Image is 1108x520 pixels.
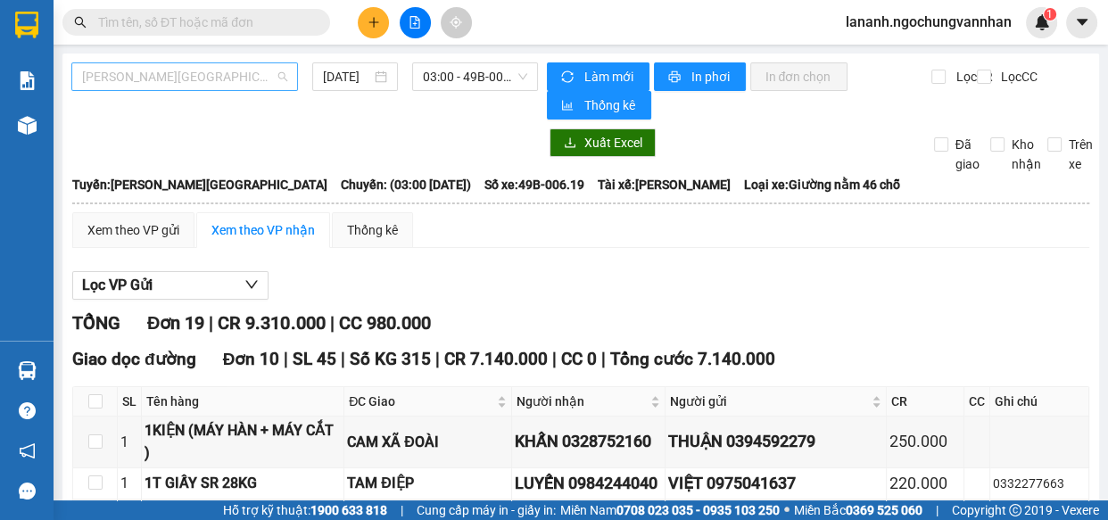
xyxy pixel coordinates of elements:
[329,312,334,334] span: |
[74,16,87,29] span: search
[784,507,790,514] span: ⚪️
[889,471,961,496] div: 220.000
[72,312,120,334] span: TỔNG
[338,312,430,334] span: CC 980.000
[484,175,584,194] span: Số xe: 49B-006.19
[82,274,153,296] span: Lọc VP Gửi
[964,387,990,417] th: CC
[515,471,662,496] div: LUYẾN 0984244040
[98,12,309,32] input: Tìm tên, số ĐT hoặc mã đơn
[948,67,995,87] span: Lọc CR
[690,67,732,87] span: In phơi
[1034,14,1050,30] img: icon-new-feature
[72,177,327,192] b: Tuyến: [PERSON_NAME][GEOGRAPHIC_DATA]
[435,349,440,369] span: |
[310,503,387,517] strong: 1900 633 818
[358,7,389,38] button: plus
[1009,504,1021,516] span: copyright
[598,175,731,194] span: Tài xế: [PERSON_NAME]
[561,349,597,369] span: CC 0
[889,429,961,454] div: 250.000
[561,70,576,85] span: sync
[547,91,651,120] button: bar-chartThống kê
[441,7,472,38] button: aim
[936,500,938,520] span: |
[744,175,900,194] span: Loại xe: Giường nằm 46 chỗ
[19,483,36,499] span: message
[87,220,179,240] div: Xem theo VP gửi
[349,392,493,411] span: ĐC Giao
[19,402,36,419] span: question-circle
[417,500,556,520] span: Cung cấp máy in - giấy in:
[19,442,36,459] span: notification
[583,133,641,153] span: Xuất Excel
[610,349,775,369] span: Tổng cước 7.140.000
[515,429,662,454] div: KHẤN 0328752160
[561,99,576,113] span: bar-chart
[18,71,37,90] img: solution-icon
[244,277,259,292] span: down
[368,16,380,29] span: plus
[211,220,315,240] div: Xem theo VP nhận
[517,392,647,411] span: Người nhận
[444,349,548,369] span: CR 7.140.000
[401,500,403,520] span: |
[794,500,922,520] span: Miền Bắc
[142,387,344,417] th: Tên hàng
[147,312,204,334] span: Đơn 19
[1044,8,1056,21] sup: 1
[218,312,325,334] span: CR 9.310.000
[18,116,37,135] img: warehouse-icon
[668,471,883,496] div: VIỆT 0975041637
[400,7,431,38] button: file-add
[668,429,883,454] div: THUẬN 0394592279
[347,431,509,453] div: CAM XÃ ĐOÀI
[560,500,780,520] span: Miền Nam
[654,62,746,91] button: printerIn phơi
[409,16,421,29] span: file-add
[323,67,371,87] input: 13/09/2025
[601,349,606,369] span: |
[341,175,471,194] span: Chuyến: (03:00 [DATE])
[948,135,987,174] span: Đã giao
[223,500,387,520] span: Hỗ trợ kỹ thuật:
[564,136,576,151] span: download
[72,271,269,300] button: Lọc VP Gửi
[347,472,509,494] div: TAM ĐIỆP
[1062,135,1100,174] span: Trên xe
[350,349,431,369] span: Số KG 315
[18,361,37,380] img: warehouse-icon
[846,503,922,517] strong: 0369 525 060
[1046,8,1053,21] span: 1
[750,62,848,91] button: In đơn chọn
[1074,14,1090,30] span: caret-down
[990,387,1089,417] th: Ghi chú
[831,11,1026,33] span: lananh.ngochungvannhan
[1066,7,1097,38] button: caret-down
[145,419,341,464] div: 1KIỆN (MÁY HÀN + MÁY CẮT )
[120,472,138,494] div: 1
[284,349,288,369] span: |
[670,392,868,411] span: Người gửi
[616,503,780,517] strong: 0708 023 035 - 0935 103 250
[209,312,213,334] span: |
[120,431,138,453] div: 1
[145,472,341,494] div: 1T GIẤY SR 28KG
[82,63,287,90] span: Hải Dương - Lâm Đồng
[668,70,683,85] span: printer
[118,387,142,417] th: SL
[341,349,345,369] span: |
[550,128,656,157] button: downloadXuất Excel
[552,349,557,369] span: |
[72,349,196,369] span: Giao dọc đường
[583,67,635,87] span: Làm mới
[547,62,649,91] button: syncLàm mới
[450,16,462,29] span: aim
[293,349,336,369] span: SL 45
[1005,135,1048,174] span: Kho nhận
[15,12,38,38] img: logo-vxr
[347,220,398,240] div: Thống kê
[994,67,1040,87] span: Lọc CC
[887,387,964,417] th: CR
[423,63,527,90] span: 03:00 - 49B-006.19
